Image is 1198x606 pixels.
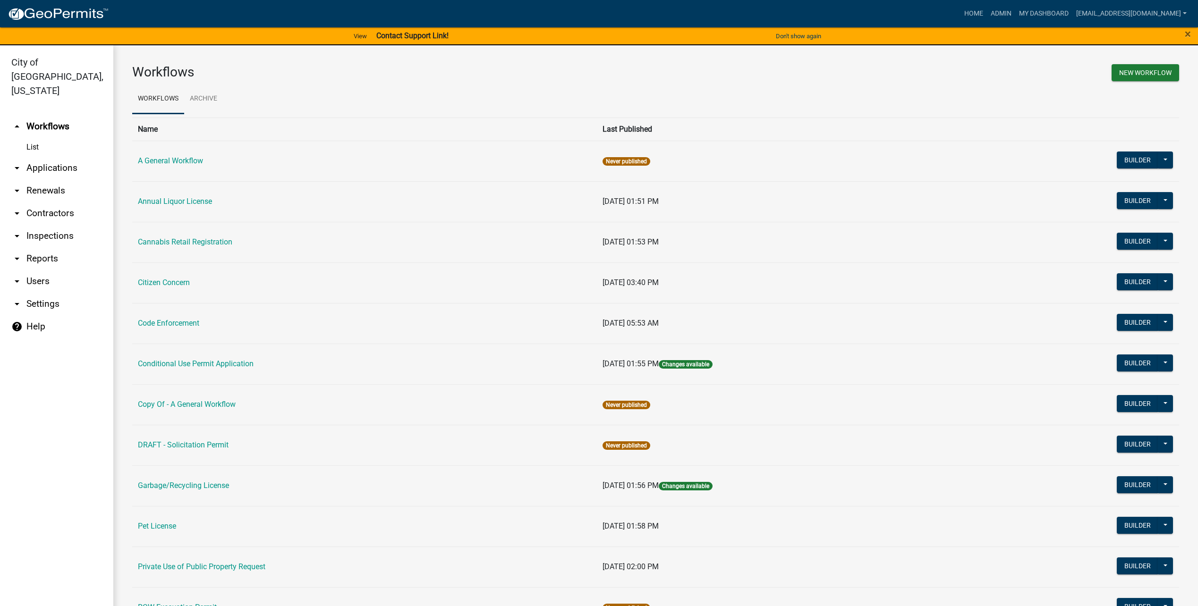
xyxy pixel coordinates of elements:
button: Builder [1117,192,1158,209]
button: Builder [1117,517,1158,534]
i: arrow_drop_down [11,162,23,174]
i: arrow_drop_up [11,121,23,132]
a: Admin [987,5,1015,23]
a: Home [960,5,987,23]
span: × [1185,27,1191,41]
button: Builder [1117,476,1158,493]
th: Name [132,118,597,141]
button: Builder [1117,151,1158,168]
button: Builder [1117,436,1158,453]
i: help [11,321,23,332]
span: Never published [603,157,650,166]
span: Changes available [659,360,713,369]
button: Builder [1117,354,1158,371]
a: My Dashboard [1015,5,1072,23]
a: Private Use of Public Property Request [138,562,265,571]
span: [DATE] 02:00 PM [603,562,659,571]
a: Copy Of - A General Workflow [138,400,236,409]
span: [DATE] 05:53 AM [603,319,659,328]
span: Changes available [659,482,713,490]
a: Garbage/Recycling License [138,481,229,490]
strong: Contact Support Link! [376,31,449,40]
a: Cannabis Retail Registration [138,237,232,246]
a: DRAFT - Solicitation Permit [138,440,229,449]
span: Never published [603,441,650,450]
button: Builder [1117,557,1158,574]
button: Close [1185,28,1191,40]
a: [EMAIL_ADDRESS][DOMAIN_NAME] [1072,5,1190,23]
a: Workflows [132,84,184,114]
a: Code Enforcement [138,319,199,328]
th: Last Published [597,118,969,141]
button: Don't show again [772,28,825,44]
i: arrow_drop_down [11,276,23,287]
i: arrow_drop_down [11,298,23,310]
i: arrow_drop_down [11,208,23,219]
a: Conditional Use Permit Application [138,359,254,368]
button: Builder [1117,395,1158,412]
a: View [350,28,371,44]
span: [DATE] 01:58 PM [603,522,659,530]
span: Never published [603,401,650,409]
button: New Workflow [1112,64,1179,81]
h3: Workflows [132,64,649,80]
a: Citizen Concern [138,278,190,287]
span: [DATE] 03:40 PM [603,278,659,287]
span: [DATE] 01:51 PM [603,197,659,206]
a: A General Workflow [138,156,203,165]
button: Builder [1117,273,1158,290]
button: Builder [1117,314,1158,331]
i: arrow_drop_down [11,253,23,264]
i: arrow_drop_down [11,185,23,196]
i: arrow_drop_down [11,230,23,242]
button: Builder [1117,233,1158,250]
a: Archive [184,84,223,114]
span: [DATE] 01:53 PM [603,237,659,246]
a: Pet License [138,522,176,530]
a: Annual Liquor License [138,197,212,206]
span: [DATE] 01:55 PM [603,359,659,368]
span: [DATE] 01:56 PM [603,481,659,490]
